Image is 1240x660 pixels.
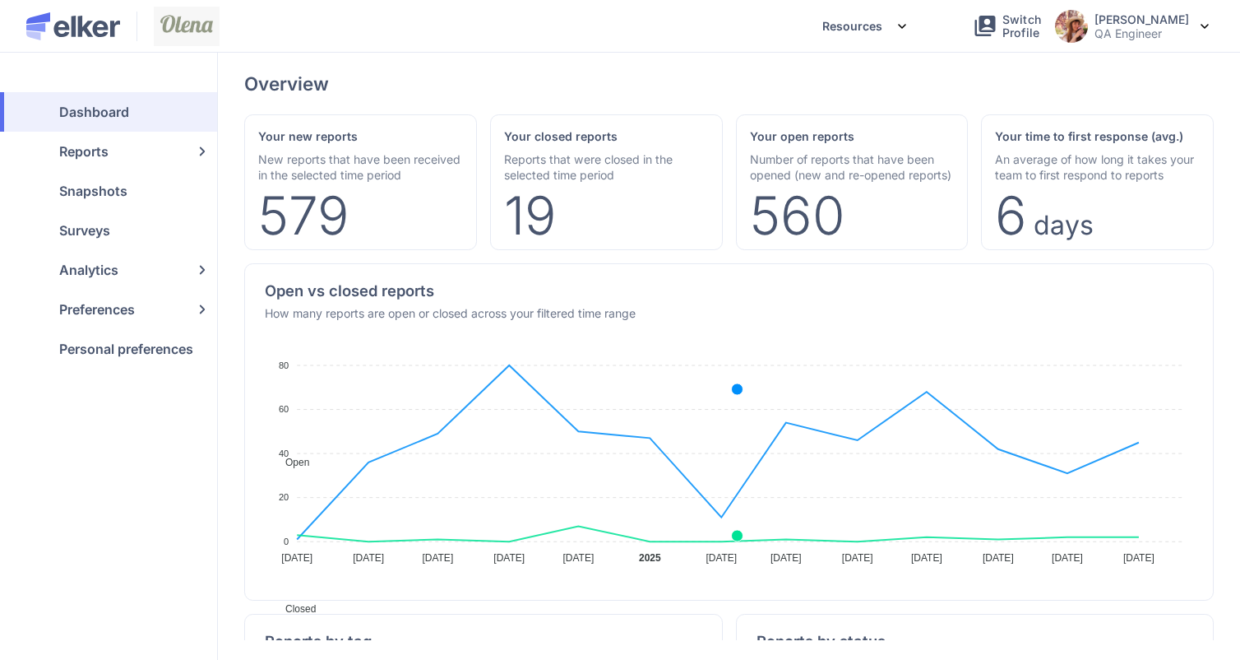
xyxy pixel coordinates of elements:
div: Your new reports [258,128,463,145]
div: Overview [244,72,329,95]
tspan: 80 [279,360,289,370]
span: Closed [273,603,316,615]
div: Reports that were closed in the selected time period [504,151,709,183]
img: Elker [26,12,120,40]
div: Your open reports [750,128,955,145]
div: Number of reports that have been opened (new and re-opened reports) [750,151,955,183]
span: Preferences [59,290,135,329]
div: Resources [822,10,909,43]
span: Switch Profile [1002,13,1042,40]
div: How many reports are open or closed across your filtered time range [265,305,636,321]
tspan: 0 [284,537,289,546]
div: Reports by tag [265,634,372,649]
div: 19 [504,196,557,236]
div: New reports that have been received in the selected time period [258,151,463,183]
div: 579 [258,196,349,236]
h5: Olena Berdnyk [1094,12,1189,26]
div: Reports by status [756,634,1006,649]
tspan: 20 [279,492,289,502]
div: Days [1034,216,1094,236]
img: svg%3e [895,20,909,33]
img: Screenshot_2024-07-24_at_11%282%29.53.03.png [154,7,220,46]
div: Your closed reports [504,128,709,145]
span: Personal preferences [59,329,193,369]
span: Open [273,457,309,468]
span: Snapshots [59,171,127,211]
img: svg%3e [1201,24,1209,29]
div: Your time to first response (avg.) [995,128,1200,145]
span: Dashboard [59,92,129,132]
div: 6 [995,196,1027,236]
tspan: 40 [279,449,289,458]
span: Analytics [59,250,118,290]
span: Reports [59,132,109,171]
div: 560 [750,196,845,236]
div: An average of how long it takes your team to first respond to reports [995,151,1200,183]
span: Surveys [59,211,110,250]
p: QA Engineer [1094,26,1189,40]
tspan: [DATE] [281,552,312,564]
tspan: 60 [279,404,289,414]
div: Open vs closed reports [265,284,636,299]
img: avatar [1055,10,1088,43]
